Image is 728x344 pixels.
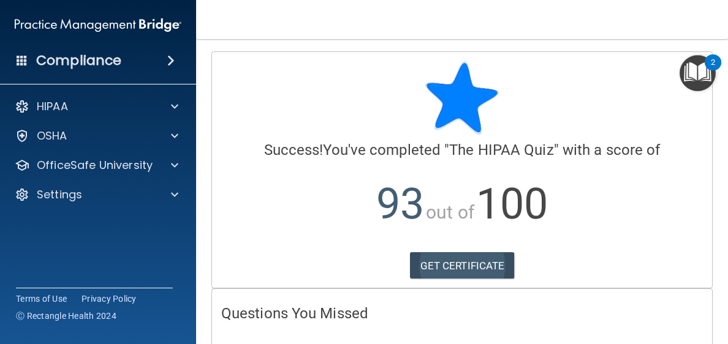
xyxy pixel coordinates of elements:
span: 100 [476,179,548,229]
a: Settings [15,187,178,202]
span: 93 [376,179,424,229]
a: HIPAA [15,99,178,114]
h4: You've completed " " with a score of [221,142,703,158]
p: OSHA [37,129,67,143]
a: OfficeSafe University [15,158,178,173]
p: OfficeSafe University [37,158,153,173]
span: out of [426,201,474,223]
button: Open Resource Center, 2 new notifications [680,55,716,91]
span: Success! [264,141,324,159]
p: Settings [37,187,82,202]
a: GET CERTIFICATE [410,252,515,279]
span: Ⓒ Rectangle Health 2024 [16,310,116,322]
img: PMB logo [15,13,181,37]
a: OSHA [15,129,178,143]
span: The HIPAA Quiz [449,141,553,159]
h4: Compliance [36,52,121,69]
h4: Questions You Missed [221,305,703,321]
a: Terms of Use [16,293,67,305]
iframe: Drift Widget Chat Controller [516,257,713,306]
div: 2 [711,62,715,78]
a: Privacy Policy [82,293,137,305]
img: blue-star-rounded.9d042014.png [425,61,499,135]
p: HIPAA [37,99,68,114]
